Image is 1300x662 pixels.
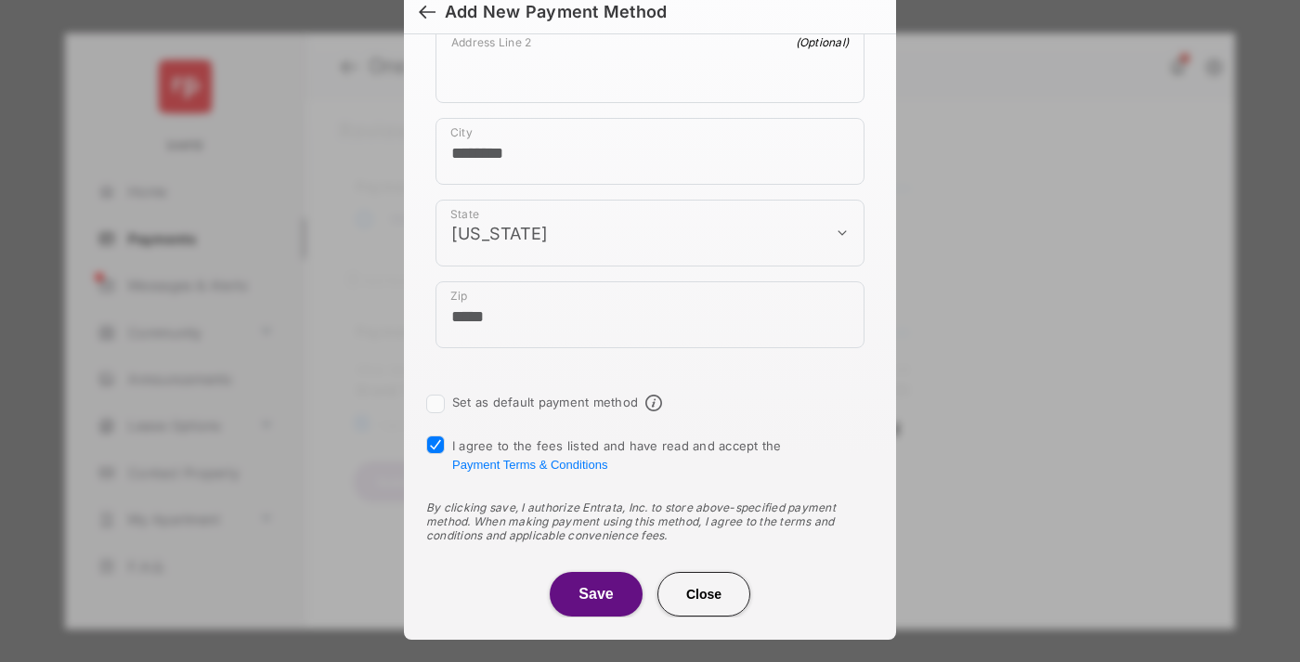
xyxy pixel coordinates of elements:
[435,200,864,266] div: payment_method_screening[postal_addresses][administrativeArea]
[445,2,667,22] div: Add New Payment Method
[452,458,607,472] button: I agree to the fees listed and have read and accept the
[435,27,864,103] div: payment_method_screening[postal_addresses][addressLine2]
[452,438,782,472] span: I agree to the fees listed and have read and accept the
[452,395,638,409] label: Set as default payment method
[426,500,874,542] div: By clicking save, I authorize Entrata, Inc. to store above-specified payment method. When making ...
[550,572,643,617] button: Save
[435,281,864,348] div: payment_method_screening[postal_addresses][postalCode]
[435,118,864,185] div: payment_method_screening[postal_addresses][locality]
[657,572,750,617] button: Close
[645,395,662,411] span: Default payment method info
